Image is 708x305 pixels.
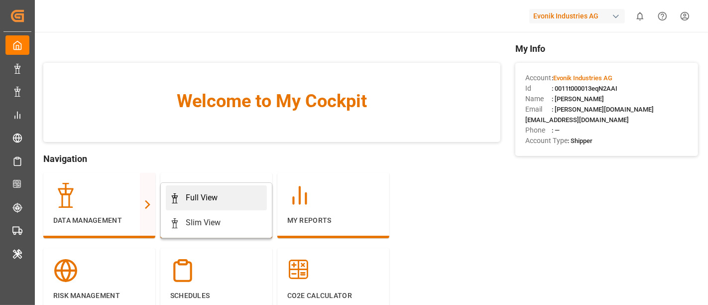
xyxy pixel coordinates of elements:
button: Help Center [651,5,674,27]
span: : 0011t000013eqN2AAI [552,85,617,92]
span: : Shipper [568,137,592,145]
button: Evonik Industries AG [529,6,629,25]
span: Navigation [43,152,500,165]
span: Phone [525,125,552,136]
span: Email [525,104,552,115]
span: Id [525,83,552,94]
button: show 0 new notifications [629,5,651,27]
p: CO2e Calculator [287,291,379,301]
div: Evonik Industries AG [529,9,625,23]
p: Risk Management [53,291,145,301]
span: : [PERSON_NAME][DOMAIN_NAME][EMAIL_ADDRESS][DOMAIN_NAME] [525,106,654,124]
a: Slim View [166,210,267,235]
span: Welcome to My Cockpit [63,88,480,115]
div: Full View [186,192,218,204]
span: My Info [515,42,698,55]
span: : — [552,127,560,134]
span: Account Type [525,136,568,146]
p: My Reports [287,215,379,226]
span: Account [525,73,552,83]
span: Evonik Industries AG [553,74,612,82]
span: Name [525,94,552,104]
div: Slim View [186,217,221,229]
p: Data Management [53,215,145,226]
a: Full View [166,185,267,210]
p: Schedules [170,291,262,301]
span: : [PERSON_NAME] [552,95,604,103]
span: : [552,74,612,82]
